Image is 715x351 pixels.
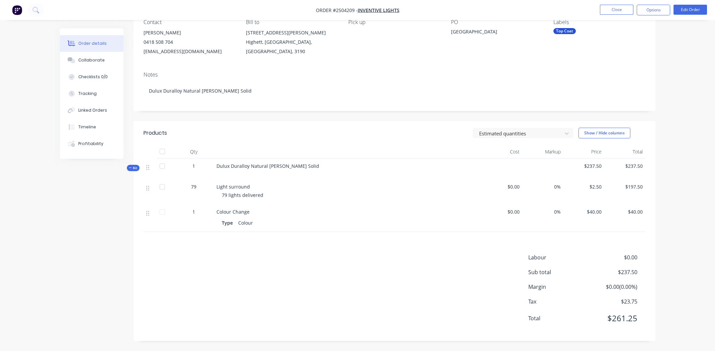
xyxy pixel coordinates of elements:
span: 79 [191,183,196,190]
button: Order details [60,35,123,52]
div: Contact [144,19,235,25]
button: Edit Order [674,5,707,15]
div: Checklists 0/0 [78,74,108,80]
div: Products [144,129,167,137]
div: Markup [522,145,563,158]
span: $237.50 [607,162,643,169]
div: Price [563,145,605,158]
div: [STREET_ADDRESS][PERSON_NAME] [246,28,338,37]
span: $0.00 [484,208,520,215]
div: [GEOGRAPHIC_DATA] [451,28,535,37]
span: Tax [528,298,588,306]
span: $237.50 [588,268,637,276]
div: Highett, [GEOGRAPHIC_DATA], [GEOGRAPHIC_DATA], 3190 [246,37,338,56]
button: Options [637,5,670,15]
span: Colour Change [216,209,250,215]
span: $0.00 ( 0.00 %) [588,283,637,291]
span: Light surround [216,184,250,190]
button: Profitability [60,135,123,152]
div: Linked Orders [78,107,107,113]
div: [EMAIL_ADDRESS][DOMAIN_NAME] [144,47,235,56]
div: Total [604,145,645,158]
div: Notes [144,72,645,78]
div: Order details [78,40,107,46]
div: Timeline [78,124,96,130]
span: 1 [192,162,195,169]
div: PO [451,19,543,25]
span: $261.25 [588,312,637,324]
div: 0418 508 704 [144,37,235,47]
div: Bill to [246,19,338,25]
span: Dulux Duralloy Natural [PERSON_NAME] Solid [216,163,319,169]
div: Dulux Duralloy Natural [PERSON_NAME] Solid [144,81,645,101]
button: Close [600,5,633,15]
span: $40.00 [607,208,643,215]
div: [PERSON_NAME]0418 508 704[EMAIL_ADDRESS][DOMAIN_NAME] [144,28,235,56]
span: $23.75 [588,298,637,306]
div: Pick up [348,19,440,25]
span: $2.50 [566,183,602,190]
span: 1 [192,208,195,215]
span: Order #2504209 - [316,7,358,13]
span: $237.50 [566,162,602,169]
div: Qty [174,145,214,158]
span: $0.00 [588,253,637,261]
span: Margin [528,283,588,291]
button: Show / Hide columns [578,128,630,138]
span: 79 lights delivered [222,192,263,198]
span: Labour [528,253,588,261]
span: 0% [525,208,561,215]
span: Kit [129,165,138,170]
div: [STREET_ADDRESS][PERSON_NAME]Highett, [GEOGRAPHIC_DATA], [GEOGRAPHIC_DATA], 3190 [246,28,338,56]
button: Collaborate [60,52,123,69]
div: Type [222,218,236,228]
span: 0% [525,183,561,190]
button: Tracking [60,85,123,102]
a: Inventive Lights [358,7,399,13]
div: Tracking [78,91,97,97]
div: Labels [553,19,645,25]
div: Cost [481,145,523,158]
span: $197.50 [607,183,643,190]
span: Sub total [528,268,588,276]
img: Factory [12,5,22,15]
div: Collaborate [78,57,105,63]
span: $40.00 [566,208,602,215]
button: Timeline [60,119,123,135]
div: Top Coat [553,28,576,34]
span: $0.00 [484,183,520,190]
div: [PERSON_NAME] [144,28,235,37]
button: Linked Orders [60,102,123,119]
span: Total [528,314,588,322]
div: Profitability [78,141,103,147]
button: Checklists 0/0 [60,69,123,85]
button: Kit [127,165,140,171]
div: Colour [236,218,256,228]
